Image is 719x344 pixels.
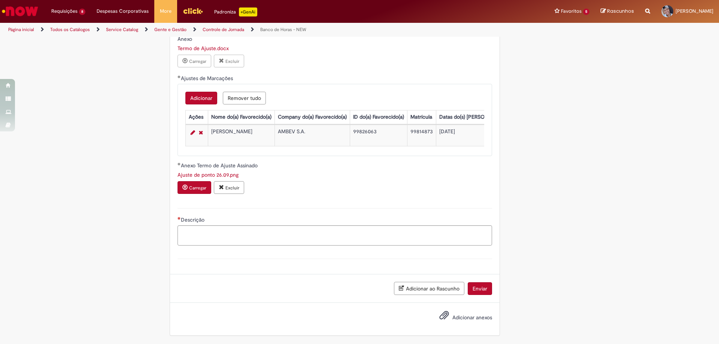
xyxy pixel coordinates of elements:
[601,8,634,15] a: Rascunhos
[51,7,78,15] span: Requisições
[178,162,181,165] span: Obrigatório Preenchido
[178,181,211,194] button: Carregar anexo de Anexo Termo de Ajuste Assinado Required
[183,5,203,16] img: click_logo_yellow_360x200.png
[468,282,492,295] button: Enviar
[437,308,451,326] button: Adicionar anexos
[436,125,516,146] td: [DATE]
[407,125,436,146] td: 99814873
[181,162,259,169] span: Anexo Termo de Ajuste Assinado
[274,125,350,146] td: AMBEV S.A.
[239,7,257,16] p: +GenAi
[436,110,516,124] th: Datas do(s) [PERSON_NAME](s)
[607,7,634,15] span: Rascunhos
[274,110,350,124] th: Company do(a) Favorecido(a)
[676,8,713,14] span: [PERSON_NAME]
[154,27,186,33] a: Gente e Gestão
[208,125,274,146] td: [PERSON_NAME]
[583,9,589,15] span: 5
[185,110,208,124] th: Ações
[189,128,197,137] a: Editar Linha 1
[189,185,206,191] small: Carregar
[79,9,85,15] span: 8
[178,36,194,42] span: Somente leitura - Anexo
[214,181,244,194] button: Excluir anexo Ajuste de ponto 26.09.png
[197,128,205,137] a: Remover linha 1
[394,282,464,295] button: Adicionar ao Rascunho
[561,7,582,15] span: Favoritos
[223,92,266,104] button: Remove all rows for Ajustes de Marcações
[106,27,138,33] a: Service Catalog
[178,217,181,220] span: Necessários
[97,7,149,15] span: Despesas Corporativas
[181,216,206,223] span: Descrição
[181,75,234,82] span: Ajustes de Marcações
[50,27,90,33] a: Todos os Catálogos
[350,110,407,124] th: ID do(a) Favorecido(a)
[178,75,181,78] span: Obrigatório Preenchido
[350,125,407,146] td: 99826063
[178,171,239,178] a: Download de Ajuste de ponto 26.09.png
[225,185,239,191] small: Excluir
[452,314,492,321] span: Adicionar anexos
[407,110,436,124] th: Matrícula
[260,27,306,33] a: Banco de Horas - NEW
[208,110,274,124] th: Nome do(a) Favorecido(a)
[178,225,492,246] textarea: Descrição
[178,45,229,52] a: Download de Termo de Ajuste.docx
[214,7,257,16] div: Padroniza
[6,23,474,37] ul: Trilhas de página
[160,7,172,15] span: More
[185,92,217,104] button: Add a row for Ajustes de Marcações
[1,4,39,19] img: ServiceNow
[8,27,34,33] a: Página inicial
[203,27,244,33] a: Controle de Jornada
